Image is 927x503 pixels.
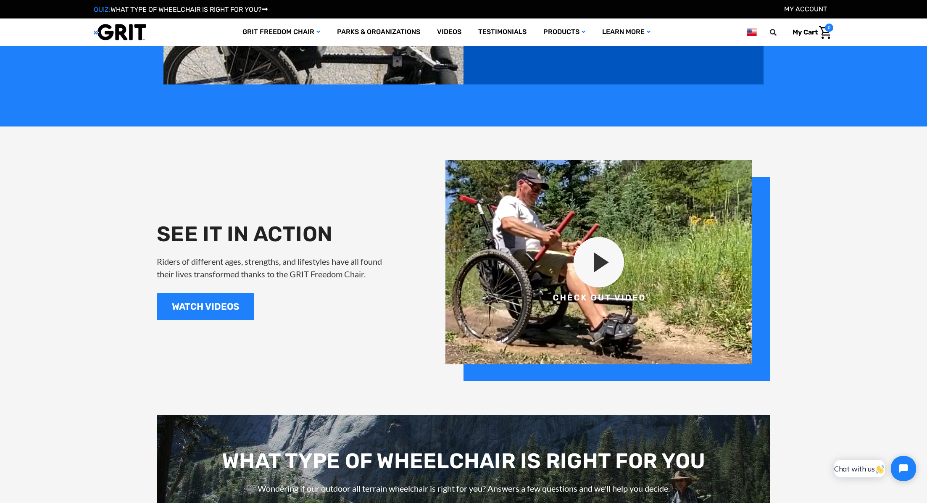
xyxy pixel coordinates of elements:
[825,24,833,32] span: 0
[157,293,254,320] a: WATCH VIDEOS
[94,5,111,13] span: QUIZ:
[157,221,392,247] h2: SEE IT IN ACTION
[94,24,146,41] img: GRIT All-Terrain Wheelchair and Mobility Equipment
[141,34,186,42] span: Phone Number
[157,448,770,474] h2: WHAT TYPE OF WHEELCHAIR IS RIGHT FOR YOU
[747,27,757,37] img: us.png
[157,482,770,495] p: Wondering if our outdoor all terrain wheelchair is right for you? Answers a few questions and we'...
[329,18,429,46] a: Parks & Organizations
[786,24,833,41] a: Cart with 0 items
[429,18,470,46] a: Videos
[594,18,659,46] a: Learn More
[445,160,770,381] img: group-120-2x.png
[825,449,923,488] iframe: Tidio Chat
[784,5,827,13] a: Account
[94,5,268,13] a: QUIZ:WHAT TYPE OF WHEELCHAIR IS RIGHT FOR YOU?
[819,26,831,39] img: Cart
[793,28,818,36] span: My Cart
[470,18,535,46] a: Testimonials
[157,255,392,280] p: Riders of different ages, strengths, and lifestyles have all found their lives transformed thanks...
[234,18,329,46] a: GRIT Freedom Chair
[774,24,786,41] input: Search
[535,18,594,46] a: Products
